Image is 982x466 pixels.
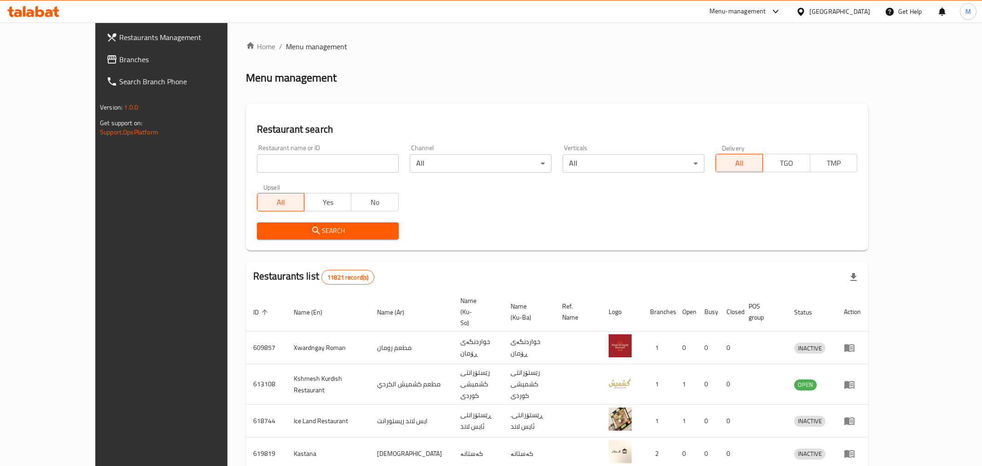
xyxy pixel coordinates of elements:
[720,157,759,170] span: All
[246,41,868,52] nav: breadcrumb
[321,270,374,285] div: Total records count
[355,196,395,209] span: No
[286,332,370,364] td: Xwardngay Roman
[453,364,503,405] td: رێستۆرانتی کشمیشى كوردى
[609,334,632,357] img: Xwardngay Roman
[124,101,138,113] span: 1.0.0
[100,126,158,138] a: Support.OpsPlatform
[370,364,453,405] td: مطعم كشميش الكردي
[351,193,398,211] button: No
[100,101,122,113] span: Version:
[263,184,280,190] label: Upsell
[749,301,776,323] span: POS group
[257,222,399,239] button: Search
[844,415,861,426] div: Menu
[609,371,632,394] img: Kshmesh Kurdish Restaurant
[562,301,590,323] span: Ref. Name
[609,440,632,463] img: Kastana
[286,364,370,405] td: Kshmesh Kurdish Restaurant
[286,41,347,52] span: Menu management
[119,54,252,65] span: Branches
[503,405,555,437] td: .ڕێستۆرانتی ئایس لاند
[844,342,861,353] div: Menu
[794,416,825,427] div: INACTIVE
[965,6,971,17] span: M
[253,269,375,285] h2: Restaurants list
[257,193,304,211] button: All
[294,307,334,318] span: Name (En)
[246,332,286,364] td: 609857
[246,70,337,85] h2: Menu management
[794,343,825,354] span: INACTIVE
[643,405,675,437] td: 1
[719,292,741,332] th: Closed
[837,292,868,332] th: Action
[762,154,810,172] button: TGO
[246,41,275,52] a: Home
[99,26,259,48] a: Restaurants Management
[767,157,806,170] span: TGO
[675,292,697,332] th: Open
[809,6,870,17] div: [GEOGRAPHIC_DATA]
[697,292,719,332] th: Busy
[697,405,719,437] td: 0
[719,405,741,437] td: 0
[257,122,857,136] h2: Restaurant search
[286,405,370,437] td: Ice Land Restaurant
[370,405,453,437] td: ايس لاند ريستورانت
[643,364,675,405] td: 1
[253,307,271,318] span: ID
[246,364,286,405] td: 613108
[794,416,825,426] span: INACTIVE
[697,332,719,364] td: 0
[453,332,503,364] td: خواردنگەی ڕۆمان
[719,332,741,364] td: 0
[643,292,675,332] th: Branches
[100,117,142,129] span: Get support on:
[377,307,416,318] span: Name (Ar)
[322,273,374,282] span: 11821 record(s)
[794,307,824,318] span: Status
[715,154,763,172] button: All
[601,292,643,332] th: Logo
[609,408,632,431] img: Ice Land Restaurant
[814,157,854,170] span: TMP
[722,145,745,151] label: Delivery
[709,6,766,17] div: Menu-management
[563,154,704,173] div: All
[246,405,286,437] td: 618744
[99,48,259,70] a: Branches
[675,332,697,364] td: 0
[844,448,861,459] div: Menu
[675,405,697,437] td: 1
[370,332,453,364] td: مطعم رومان
[304,193,351,211] button: Yes
[511,301,544,323] span: Name (Ku-Ba)
[794,449,825,460] div: INACTIVE
[257,154,399,173] input: Search for restaurant name or ID..
[460,295,492,328] span: Name (Ku-So)
[643,332,675,364] td: 1
[410,154,552,173] div: All
[503,332,555,364] td: خواردنگەی ڕۆمان
[99,70,259,93] a: Search Branch Phone
[261,196,301,209] span: All
[119,76,252,87] span: Search Branch Phone
[119,32,252,43] span: Restaurants Management
[794,449,825,459] span: INACTIVE
[308,196,348,209] span: Yes
[697,364,719,405] td: 0
[453,405,503,437] td: ڕێستۆرانتی ئایس لاند
[719,364,741,405] td: 0
[810,154,857,172] button: TMP
[675,364,697,405] td: 1
[264,225,391,237] span: Search
[794,379,817,390] span: OPEN
[503,364,555,405] td: رێستۆرانتی کشمیشى كوردى
[279,41,282,52] li: /
[843,266,865,288] div: Export file
[844,379,861,390] div: Menu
